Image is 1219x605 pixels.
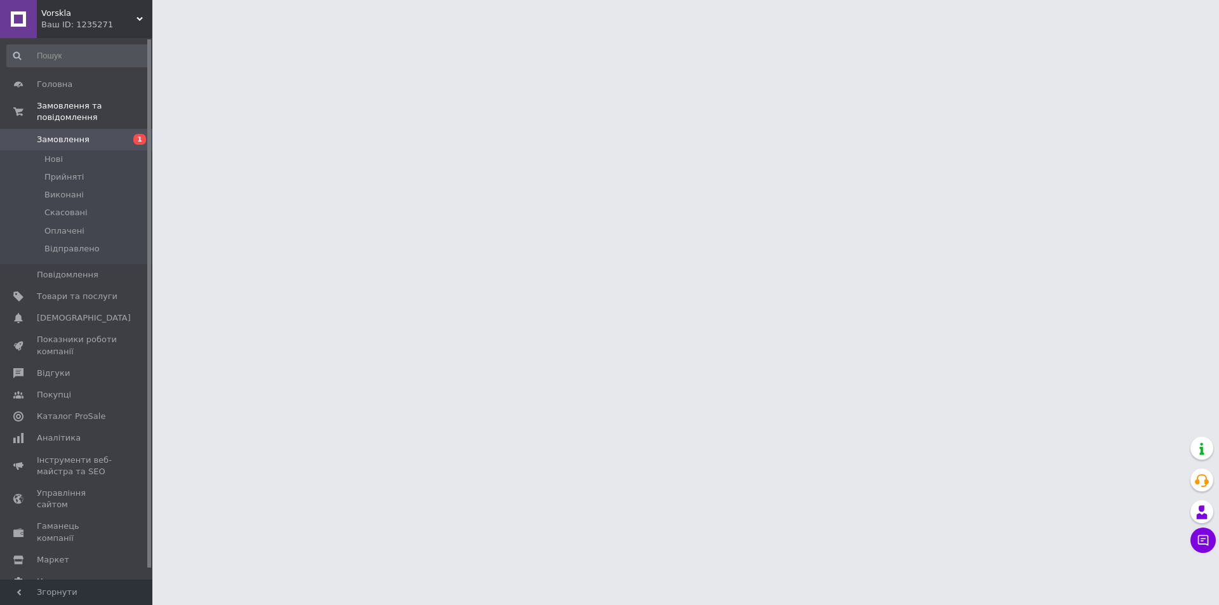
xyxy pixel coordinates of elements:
span: 1 [133,134,146,145]
span: Товари та послуги [37,291,117,302]
span: Відгуки [37,368,70,379]
span: Замовлення та повідомлення [37,100,152,123]
span: Налаштування [37,576,102,587]
span: Маркет [37,554,69,566]
span: Прийняті [44,171,84,183]
span: Інструменти веб-майстра та SEO [37,455,117,477]
span: Показники роботи компанії [37,334,117,357]
span: Аналітика [37,432,81,444]
span: Оплачені [44,225,84,237]
input: Пошук [6,44,150,67]
span: Виконані [44,189,84,201]
span: Гаманець компанії [37,521,117,543]
span: Vorskla [41,8,137,19]
span: Повідомлення [37,269,98,281]
button: Чат з покупцем [1190,528,1216,553]
span: Головна [37,79,72,90]
span: Відправлено [44,243,100,255]
span: [DEMOGRAPHIC_DATA] [37,312,131,324]
span: Покупці [37,389,71,401]
span: Замовлення [37,134,90,145]
span: Скасовані [44,207,88,218]
div: Ваш ID: 1235271 [41,19,152,30]
span: Управління сайтом [37,488,117,510]
span: Нові [44,154,63,165]
span: Каталог ProSale [37,411,105,422]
